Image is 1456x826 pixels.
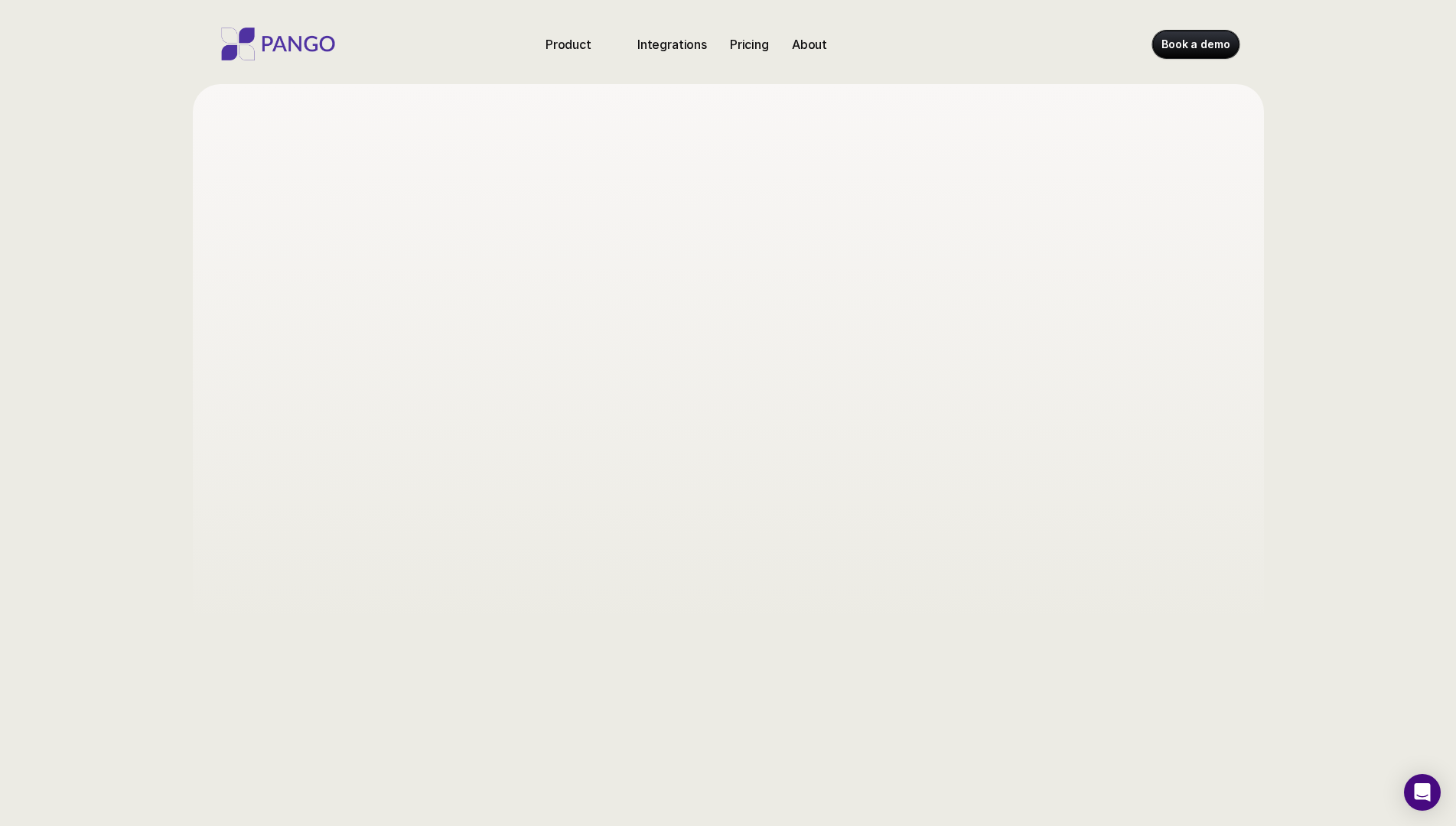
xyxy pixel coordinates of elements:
[837,327,860,350] img: Back Arrow
[792,35,827,54] p: About
[1134,327,1157,350] img: Next Arrow
[786,32,833,57] a: About
[1152,31,1239,58] a: Book a demo
[637,35,707,54] p: Integrations
[631,32,713,57] a: Integrations
[1134,327,1157,350] button: Next
[730,35,769,54] p: Pricing
[837,327,860,350] button: Previous
[546,35,591,54] p: Product
[724,32,775,57] a: Pricing
[1404,774,1441,811] div: Open Intercom Messenger
[1161,37,1230,52] p: Book a demo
